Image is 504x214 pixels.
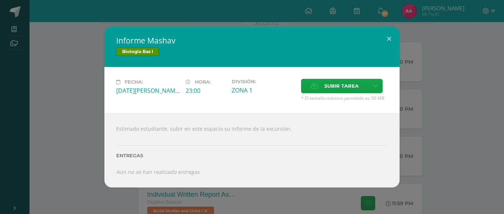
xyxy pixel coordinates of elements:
div: 23:00 [186,87,226,95]
span: Subir tarea [324,79,359,93]
button: Close (Esc) [379,27,400,52]
span: Biología Bas I [116,47,159,56]
i: Aún no se han realizado entregas [116,168,200,175]
label: Entregas [116,153,388,158]
label: División: [232,79,295,84]
span: * El tamaño máximo permitido es 50 MB [301,95,388,101]
span: Fecha: [125,79,143,85]
h2: Informe Mashav [116,35,388,46]
div: Estimado estudiante, subir en este espacio su informe de la excursión. [104,113,400,187]
span: Hora: [195,79,211,85]
div: [DATE][PERSON_NAME] [116,87,180,95]
div: ZONA 1 [232,86,295,94]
